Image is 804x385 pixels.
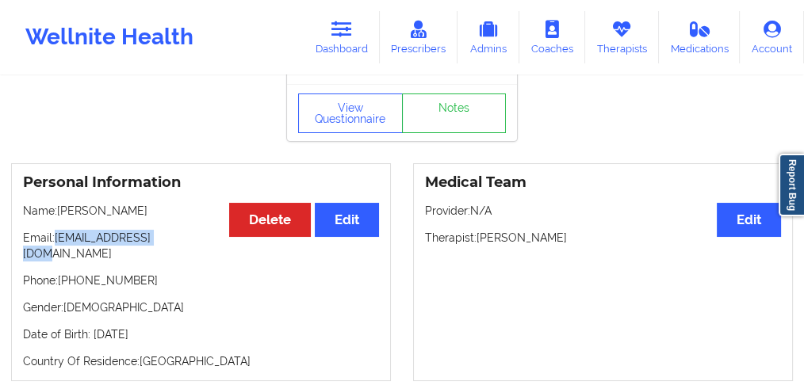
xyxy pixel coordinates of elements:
h3: Medical Team [425,173,781,192]
p: Phone: [PHONE_NUMBER] [23,273,379,288]
a: Coaches [519,11,585,63]
p: Country Of Residence: [GEOGRAPHIC_DATA] [23,353,379,369]
p: Provider: N/A [425,203,781,219]
button: Delete [229,203,311,237]
a: Report Bug [779,154,804,216]
button: Edit [315,203,379,237]
p: Date of Birth: [DATE] [23,326,379,342]
button: Edit [717,203,781,237]
p: Email: [EMAIL_ADDRESS][DOMAIN_NAME] [23,230,379,261]
a: Medications [659,11,741,63]
a: Admins [458,11,519,63]
a: Therapists [585,11,659,63]
p: Therapist: [PERSON_NAME] [425,230,781,246]
a: Dashboard [304,11,380,63]
button: View Questionnaire [298,93,403,133]
a: Prescribers [380,11,458,63]
a: Account [740,11,804,63]
p: Name: [PERSON_NAME] [23,203,379,219]
a: Notes [402,93,507,133]
h3: Personal Information [23,173,379,192]
p: Gender: [DEMOGRAPHIC_DATA] [23,299,379,315]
